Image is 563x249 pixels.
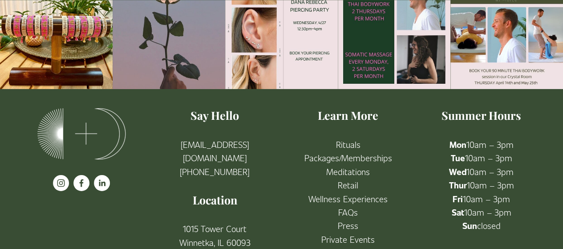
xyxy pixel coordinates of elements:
[321,233,375,246] a: Private Events
[451,152,465,163] strong: Tue
[156,108,274,123] h4: Say Hello
[462,220,477,231] strong: Sun
[453,193,463,204] strong: Fri
[336,138,360,151] a: Rituals
[53,175,69,191] a: instagram-unauth
[304,151,392,164] a: Packages/Memberships
[422,138,540,233] p: 10am – 3pm 10am – 3pm 10am – 3pm 10am – 3pm 10am – 3pm 10am – 3pm closed
[449,179,467,191] strong: Thur
[450,139,466,150] strong: Mon
[94,175,110,191] a: LinkedIn
[156,192,274,208] h4: Location
[449,166,466,177] strong: Wed
[156,138,274,165] a: [EMAIL_ADDRESS][DOMAIN_NAME]
[179,222,251,249] a: 1015 Tower CourtWinnetka, IL 60093
[338,205,358,219] a: FAQs
[422,108,540,123] h4: Summer Hours
[308,192,388,205] a: Wellness Experiences
[180,165,250,178] a: [PHONE_NUMBER]
[452,206,464,218] strong: Sat
[338,219,358,232] a: Press
[343,178,358,192] a: etail
[289,138,407,246] p: R
[73,175,89,191] a: facebook-unauth
[289,108,407,123] h4: Learn More
[326,165,370,178] a: Meditations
